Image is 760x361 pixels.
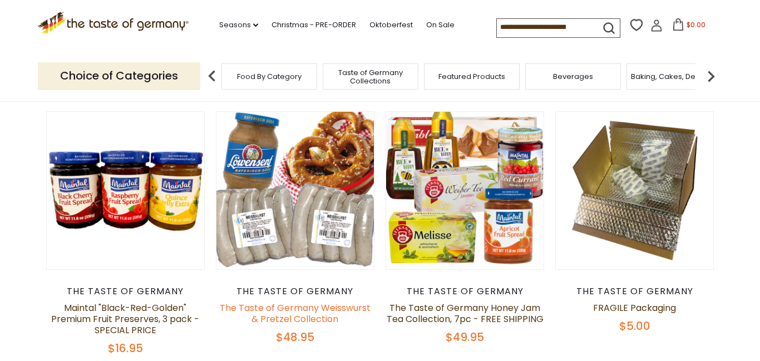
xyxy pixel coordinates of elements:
[426,19,455,31] a: On Sale
[326,68,415,85] a: Taste of Germany Collections
[216,112,374,269] img: The Taste of Germany Weisswurst & Pretzel Collection
[593,301,676,314] a: FRAGILE Packaging
[387,301,544,325] a: The Taste of Germany Honey Jam Tea Collection, 7pc - FREE SHIPPING
[631,72,717,81] a: Baking, Cakes, Desserts
[553,72,593,81] a: Beverages
[201,65,223,87] img: previous arrow
[47,112,204,269] img: Maintal "Black-Red-Golden" Premium Fruit Preserves, 3 pack - SPECIAL PRICE
[555,286,714,297] div: The Taste of Germany
[665,18,712,35] button: $0.00
[556,112,713,269] img: FRAGILE Packaging
[272,19,356,31] a: Christmas - PRE-ORDER
[386,112,544,269] img: The Taste of Germany Honey Jam Tea Collection, 7pc - FREE SHIPPING
[700,65,722,87] img: next arrow
[51,301,199,337] a: Maintal "Black-Red-Golden" Premium Fruit Preserves, 3 pack - SPECIAL PRICE
[687,20,705,29] span: $0.00
[220,301,371,325] a: The Taste of Germany Weisswurst & Pretzel Collection
[619,318,650,334] span: $5.00
[276,329,314,345] span: $48.95
[438,72,505,81] a: Featured Products
[386,286,544,297] div: The Taste of Germany
[216,286,374,297] div: The Taste of Germany
[108,340,143,356] span: $16.95
[219,19,258,31] a: Seasons
[46,286,205,297] div: The Taste of Germany
[369,19,413,31] a: Oktoberfest
[446,329,484,345] span: $49.95
[237,72,302,81] a: Food By Category
[38,62,200,90] p: Choice of Categories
